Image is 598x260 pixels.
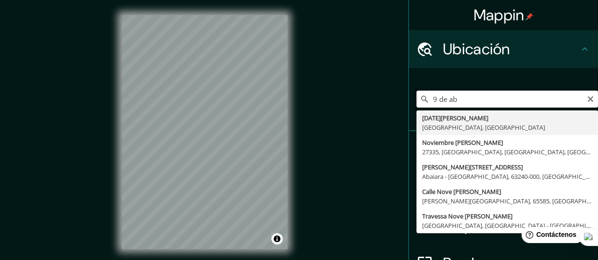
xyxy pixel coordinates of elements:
[422,212,512,220] font: Travessa Nove [PERSON_NAME]
[409,131,598,169] div: Patas
[514,223,588,250] iframe: Lanzador de widgets de ayuda
[422,114,488,122] font: [DATE][PERSON_NAME]
[416,91,598,108] input: Elige tu ciudad o zona
[409,30,598,68] div: Ubicación
[271,233,283,244] button: Activar o desactivar atribución
[422,138,503,147] font: Noviembre [PERSON_NAME]
[121,15,287,249] canvas: Mapa
[422,163,523,171] font: [PERSON_NAME][STREET_ADDRESS]
[409,207,598,244] div: Disposición
[474,5,524,25] font: Mappin
[422,187,501,196] font: Calle Nove [PERSON_NAME]
[587,94,594,103] button: Claro
[526,13,533,20] img: pin-icon.png
[422,123,545,132] font: [GEOGRAPHIC_DATA], [GEOGRAPHIC_DATA]
[443,39,510,59] font: Ubicación
[409,169,598,207] div: Estilo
